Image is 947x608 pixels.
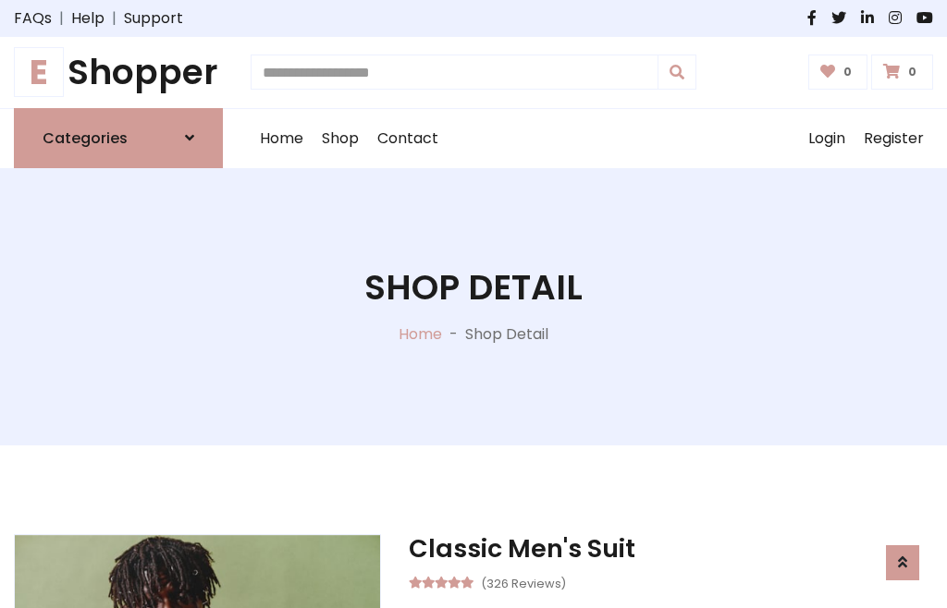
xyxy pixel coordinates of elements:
[409,534,933,564] h3: Classic Men's Suit
[14,52,223,93] a: EShopper
[43,129,128,147] h6: Categories
[251,109,313,168] a: Home
[442,323,465,346] p: -
[871,55,933,90] a: 0
[124,7,183,30] a: Support
[855,109,933,168] a: Register
[14,47,64,97] span: E
[799,109,855,168] a: Login
[368,109,448,168] a: Contact
[364,267,583,309] h1: Shop Detail
[14,52,223,93] h1: Shopper
[313,109,368,168] a: Shop
[105,7,124,30] span: |
[52,7,71,30] span: |
[465,323,548,346] p: Shop Detail
[839,64,856,80] span: 0
[904,64,921,80] span: 0
[14,7,52,30] a: FAQs
[399,323,442,345] a: Home
[808,55,868,90] a: 0
[71,7,105,30] a: Help
[481,571,566,593] small: (326 Reviews)
[14,108,223,168] a: Categories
